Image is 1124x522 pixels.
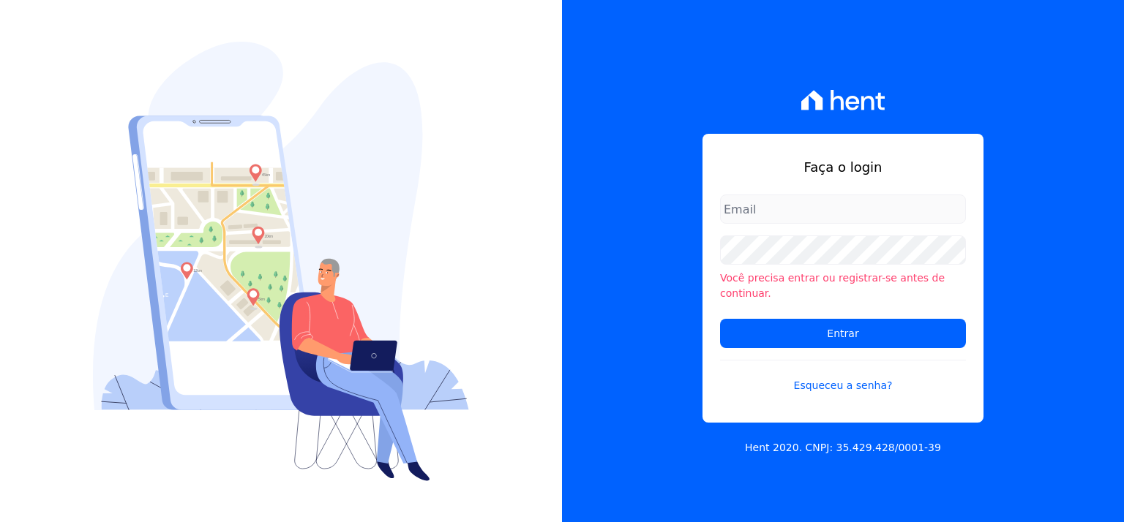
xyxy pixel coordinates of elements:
input: Entrar [720,319,966,348]
a: Esqueceu a senha? [720,360,966,393]
img: Login [93,42,469,481]
p: Hent 2020. CNPJ: 35.429.428/0001-39 [745,440,941,455]
li: Você precisa entrar ou registrar-se antes de continuar. [720,271,966,301]
h1: Faça o login [720,157,966,177]
input: Email [720,194,966,224]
